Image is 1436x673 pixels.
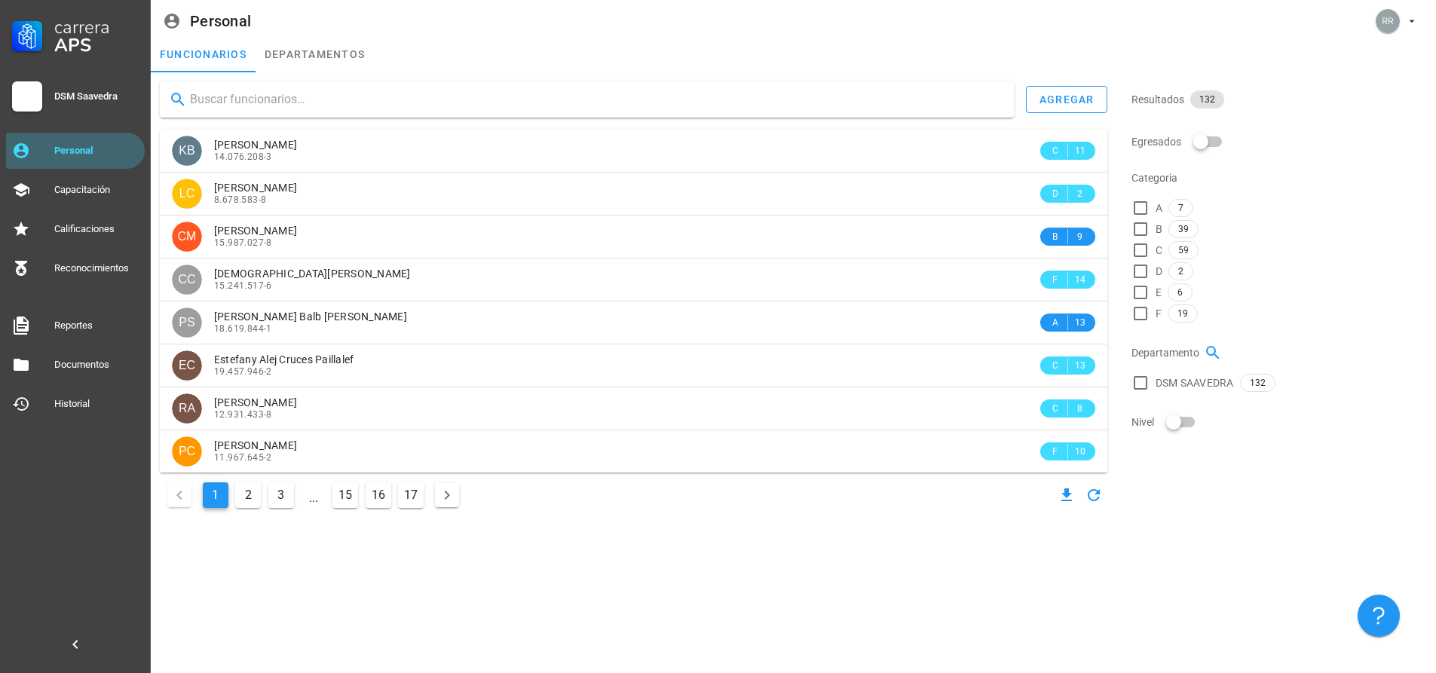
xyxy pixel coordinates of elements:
div: Departamento [1131,335,1427,371]
button: Página siguiente [435,483,459,507]
a: funcionarios [151,36,256,72]
button: Ir a la página 17 [398,482,424,508]
span: 15.987.027-8 [214,237,272,248]
button: Ir a la página 16 [366,482,391,508]
div: Egresados [1131,124,1427,160]
div: Personal [190,13,251,29]
span: 2 [1074,186,1086,201]
div: Calificaciones [54,223,139,235]
span: 13 [1074,358,1086,373]
button: Página actual, página 1 [203,482,228,508]
span: 59 [1178,242,1189,258]
span: 18.619.844-1 [214,323,272,334]
a: Reconocimientos [6,250,145,286]
span: 19.457.946-2 [214,366,272,377]
span: C [1049,358,1061,373]
div: agregar [1039,93,1095,106]
a: Capacitación [6,172,145,208]
span: [PERSON_NAME] [214,439,297,451]
span: [DEMOGRAPHIC_DATA][PERSON_NAME] [214,268,411,280]
span: 39 [1178,221,1189,237]
div: Nivel [1131,404,1427,440]
span: 6 [1177,284,1183,301]
a: departamentos [256,36,374,72]
span: E [1156,285,1162,300]
span: B [1049,229,1061,244]
span: 12.931.433-8 [214,409,272,420]
div: avatar [172,350,202,381]
span: 8.678.583-8 [214,194,266,205]
div: Carrera [54,18,139,36]
span: LC [179,179,194,209]
span: 132 [1250,375,1266,391]
a: Historial [6,386,145,422]
input: Buscar funcionarios… [190,87,1002,112]
span: PS [179,307,194,338]
button: Ir a la página 15 [332,482,358,508]
span: D [1156,264,1162,279]
a: Documentos [6,347,145,383]
span: A [1049,315,1061,330]
span: A [1156,200,1162,216]
div: Personal [54,145,139,157]
span: [PERSON_NAME] [214,396,297,408]
div: APS [54,36,139,54]
span: F [1049,444,1061,459]
span: C [1156,243,1162,258]
span: ... [302,483,326,507]
span: C [1049,143,1061,158]
div: Categoria [1131,160,1427,196]
span: DSM SAAVEDRA [1156,375,1234,390]
span: B [1156,222,1162,237]
span: [PERSON_NAME] [214,139,297,151]
span: KB [179,136,194,166]
div: avatar [172,222,202,252]
span: EC [179,350,195,381]
span: CM [178,222,197,252]
span: [PERSON_NAME] [214,225,297,237]
span: 15.241.517-6 [214,280,272,291]
div: Reconocimientos [54,262,139,274]
span: D [1049,186,1061,201]
div: avatar [172,265,202,295]
span: 11.967.645-2 [214,452,272,463]
a: Calificaciones [6,211,145,247]
span: 14 [1074,272,1086,287]
div: avatar [172,436,202,467]
a: Reportes [6,307,145,344]
div: Historial [54,398,139,410]
nav: Navegación de paginación [160,479,467,512]
span: 8 [1074,401,1086,416]
span: 9 [1074,229,1086,244]
span: 132 [1199,90,1215,109]
button: agregar [1026,86,1107,113]
button: Ir a la página 3 [268,482,294,508]
div: avatar [172,179,202,209]
span: RA [179,393,195,424]
span: 19 [1177,305,1188,322]
div: avatar [172,307,202,338]
span: CC [178,265,195,295]
div: Reportes [54,320,139,332]
div: avatar [172,136,202,166]
span: Estefany Alej Cruces Paillalef [214,353,354,366]
button: Ir a la página 2 [235,482,261,508]
span: PC [179,436,195,467]
span: 10 [1074,444,1086,459]
span: 7 [1178,200,1183,216]
span: C [1049,401,1061,416]
span: 14.076.208-3 [214,151,272,162]
span: F [1049,272,1061,287]
div: Documentos [54,359,139,371]
div: Capacitación [54,184,139,196]
span: F [1156,306,1162,321]
span: 2 [1178,263,1183,280]
div: avatar [1376,9,1400,33]
span: [PERSON_NAME] Balb [PERSON_NAME] [214,310,407,323]
div: Resultados [1131,81,1427,118]
div: DSM Saavedra [54,90,139,102]
div: avatar [172,393,202,424]
a: Personal [6,133,145,169]
span: 13 [1074,315,1086,330]
span: 11 [1074,143,1086,158]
